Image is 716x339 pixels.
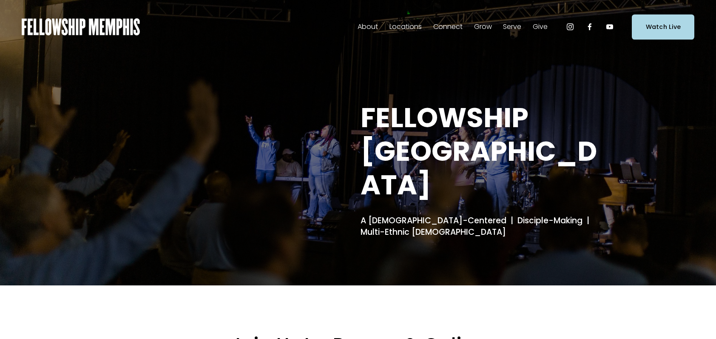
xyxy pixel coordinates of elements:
span: Locations [389,21,422,33]
a: folder dropdown [433,20,463,34]
span: Serve [503,21,521,33]
a: Facebook [585,23,594,31]
span: Connect [433,21,463,33]
a: Instagram [566,23,574,31]
h4: A [DEMOGRAPHIC_DATA]-Centered | Disciple-Making | Multi-Ethnic [DEMOGRAPHIC_DATA] [361,215,613,238]
strong: FELLOWSHIP [GEOGRAPHIC_DATA] [361,99,597,204]
a: folder dropdown [503,20,521,34]
span: About [358,21,378,33]
a: folder dropdown [533,20,548,34]
a: folder dropdown [474,20,492,34]
span: Give [533,21,548,33]
a: folder dropdown [389,20,422,34]
span: Grow [474,21,492,33]
a: Watch Live [632,14,694,40]
a: YouTube [605,23,614,31]
a: folder dropdown [358,20,378,34]
img: Fellowship Memphis [22,18,140,35]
